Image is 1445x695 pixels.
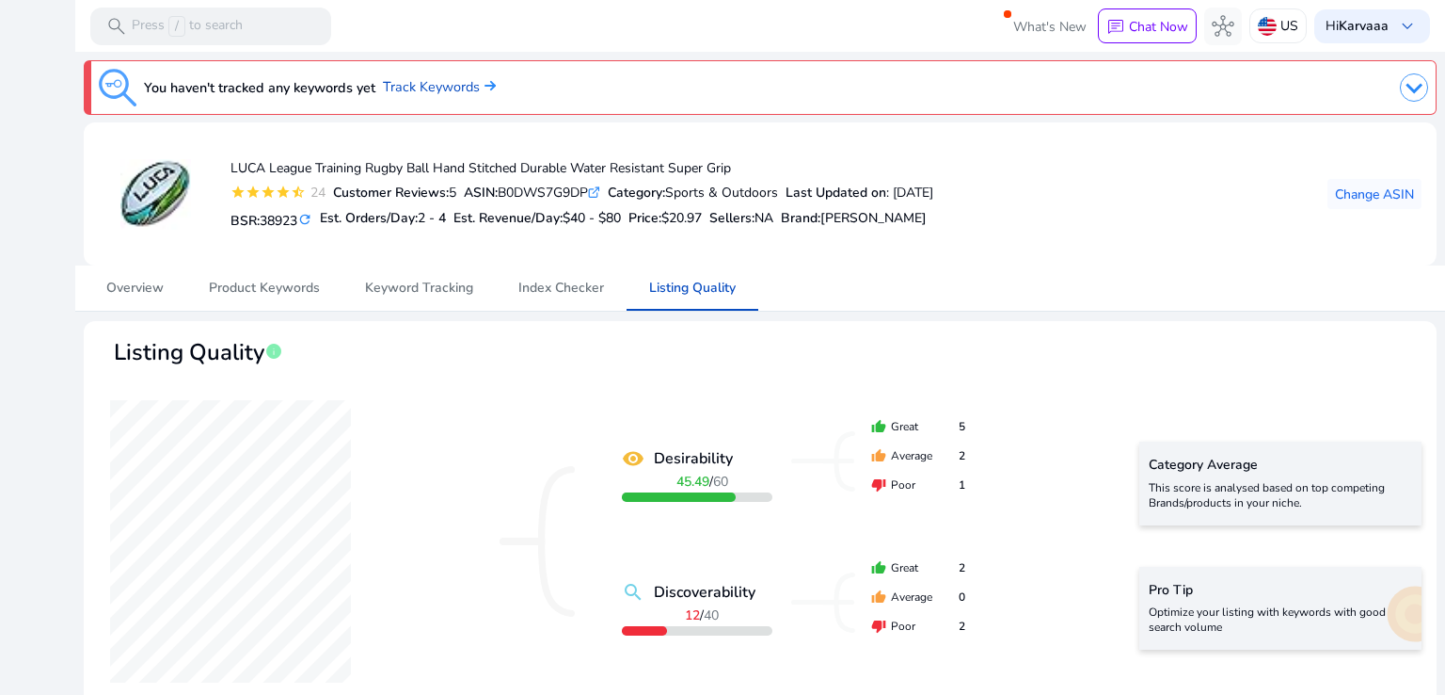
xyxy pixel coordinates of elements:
[871,477,965,493] div: Poor
[685,606,700,624] b: 12
[105,15,128,38] span: search
[1149,583,1412,599] h5: Pro Tip
[1396,15,1419,38] span: keyboard_arrow_down
[959,447,965,464] span: 2
[781,211,927,227] h5: :
[418,209,446,227] span: 2 - 4
[959,618,965,635] span: 2
[786,183,933,202] div: : [DATE]
[676,473,728,491] span: /
[1335,185,1414,204] span: Change ASIN
[781,209,818,227] span: Brand
[959,589,965,606] span: 0
[365,282,473,295] span: Keyword Tracking
[114,336,264,369] span: Listing Quality
[649,282,736,295] span: Listing Quality
[306,183,326,202] div: 24
[871,418,965,435] div: Great
[264,342,283,361] span: info
[260,212,297,230] span: 38923
[871,419,886,434] mat-icon: thumb_up
[1326,20,1389,33] p: Hi
[1013,10,1087,43] span: What's New
[871,448,886,463] mat-icon: thumb_up
[1258,17,1277,36] img: us.svg
[230,185,246,200] mat-icon: star
[871,618,965,635] div: Poor
[786,184,886,202] b: Last Updated on
[1280,9,1298,42] p: US
[685,606,719,624] span: /
[144,76,375,99] h3: You haven't tracked any keywords yet
[608,183,778,202] div: Sports & Outdoors
[704,606,719,624] span: 40
[820,209,927,227] span: [PERSON_NAME]
[1327,179,1421,209] button: Change ASIN
[754,209,773,227] span: NA
[1339,17,1389,35] b: Karvaaa
[871,560,886,575] mat-icon: thumb_up
[168,16,185,37] span: /
[622,581,644,604] mat-icon: search
[1149,480,1412,510] p: This score is analysed based on top competing Brands/products in your niche.
[871,477,886,493] mat-icon: thumb_down
[261,185,276,200] mat-icon: star
[297,211,312,229] mat-icon: refresh
[333,184,449,202] b: Customer Reviews:
[1204,8,1242,45] button: hub
[480,80,496,91] img: arrow-right.svg
[622,447,644,470] mat-icon: remove_red_eye
[230,209,312,230] h5: BSR:
[1129,18,1188,36] p: Chat Now
[959,477,965,493] span: 1
[871,559,965,576] div: Great
[871,589,965,606] div: Average
[709,211,773,227] h5: Sellers:
[563,209,621,227] span: $40 - $80
[871,619,886,634] mat-icon: thumb_down
[654,447,733,470] b: Desirability
[871,447,965,464] div: Average
[99,69,136,106] img: keyword-tracking.svg
[230,161,933,177] h4: LUCA League Training Rugby Ball Hand Stitched Durable Water Resistant Super Grip
[120,159,191,230] img: 41viakOnTuL._AC_US40_.jpg
[383,77,496,98] a: Track Keywords
[1106,18,1125,37] span: chat
[333,183,456,202] div: 5
[713,473,728,491] span: 60
[661,209,702,227] span: $20.97
[959,559,965,576] span: 2
[291,185,306,200] mat-icon: star_half
[1400,73,1428,102] img: dropdown-arrow.svg
[676,473,709,491] b: 45.49
[320,211,446,227] h5: Est. Orders/Day:
[959,418,965,435] span: 5
[276,185,291,200] mat-icon: star
[628,211,702,227] h5: Price:
[608,184,665,202] b: Category:
[1149,605,1412,635] p: Optimize your listing with keywords with good search volume
[654,581,755,604] b: Discoverability
[518,282,604,295] span: Index Checker
[209,282,320,295] span: Product Keywords
[453,211,621,227] h5: Est. Revenue/Day:
[1149,458,1412,474] h5: Category Average
[1212,15,1234,38] span: hub
[246,185,261,200] mat-icon: star
[132,16,243,37] p: Press to search
[1098,8,1197,44] button: chatChat Now
[464,184,498,202] b: ASIN:
[871,590,886,605] mat-icon: thumb_up
[464,183,600,202] div: B0DWS7G9DP
[106,282,164,295] span: Overview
